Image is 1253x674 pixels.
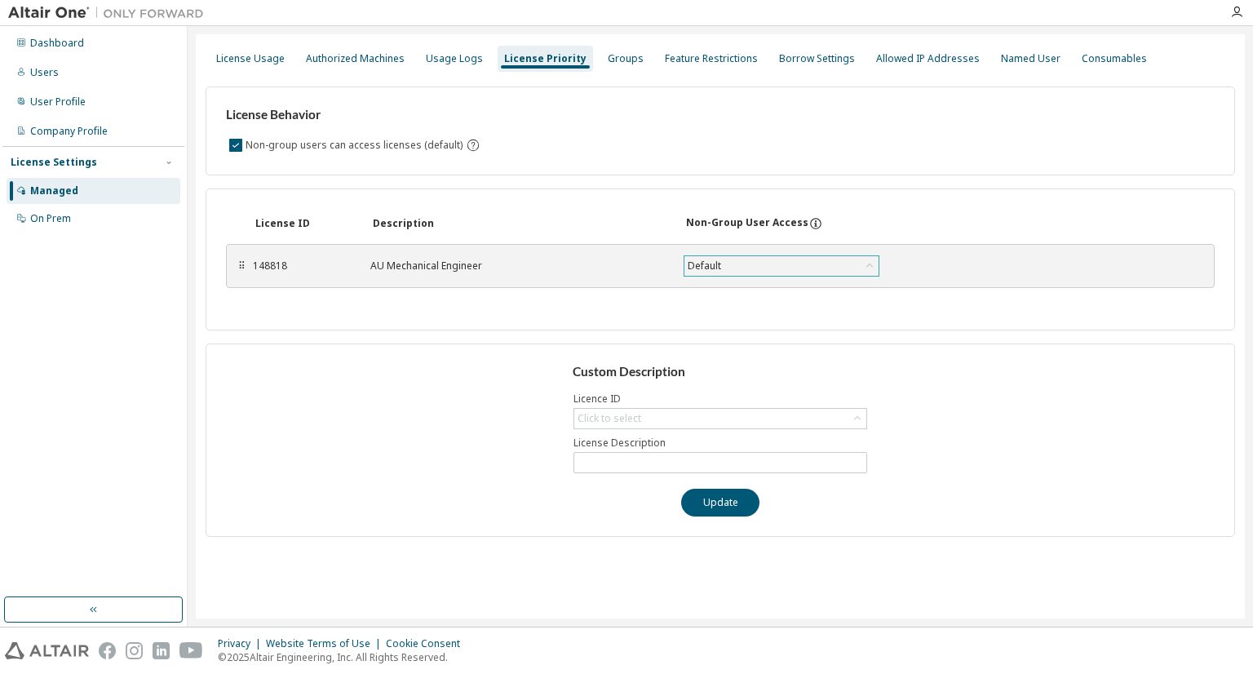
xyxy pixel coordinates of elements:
[246,135,466,155] label: Non-group users can access licenses (default)
[179,642,203,659] img: youtube.svg
[665,52,758,65] div: Feature Restrictions
[1082,52,1147,65] div: Consumables
[218,637,266,650] div: Privacy
[306,52,405,65] div: Authorized Machines
[573,364,869,380] h3: Custom Description
[1001,52,1060,65] div: Named User
[681,489,759,517] button: Update
[126,642,143,659] img: instagram.svg
[685,257,724,275] div: Default
[153,642,170,659] img: linkedin.svg
[779,52,855,65] div: Borrow Settings
[218,650,470,664] p: © 2025 Altair Engineering, Inc. All Rights Reserved.
[30,212,71,225] div: On Prem
[11,156,97,169] div: License Settings
[426,52,483,65] div: Usage Logs
[573,437,867,450] label: License Description
[876,52,980,65] div: Allowed IP Addresses
[8,5,212,21] img: Altair One
[99,642,116,659] img: facebook.svg
[253,259,351,273] div: 148818
[608,52,644,65] div: Groups
[573,392,867,406] label: Licence ID
[30,125,108,138] div: Company Profile
[578,412,641,425] div: Click to select
[226,107,478,123] h3: License Behavior
[370,259,664,273] div: AU Mechanical Engineer
[30,184,78,197] div: Managed
[686,216,808,231] div: Non-Group User Access
[684,256,879,276] div: Default
[504,52,587,65] div: License Priority
[373,217,666,230] div: Description
[30,66,59,79] div: Users
[574,409,866,428] div: Click to select
[466,138,480,153] svg: By default any user not assigned to any group can access any license. Turn this setting off to di...
[30,37,84,50] div: Dashboard
[266,637,386,650] div: Website Terms of Use
[30,95,86,109] div: User Profile
[237,259,246,273] div: ⠿
[386,637,470,650] div: Cookie Consent
[255,217,353,230] div: License ID
[5,642,89,659] img: altair_logo.svg
[216,52,285,65] div: License Usage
